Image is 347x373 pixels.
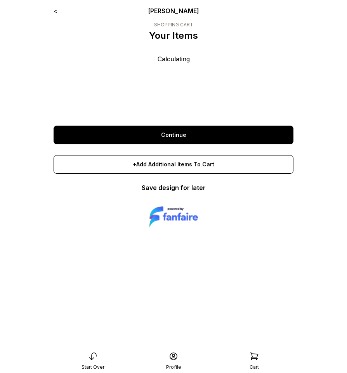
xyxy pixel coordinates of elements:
[54,7,57,15] a: <
[54,155,293,174] div: +Add Additional Items To Cart
[149,22,198,28] div: SHOPPING CART
[149,205,198,228] img: logo
[250,364,259,370] div: Cart
[102,6,246,16] div: [PERSON_NAME]
[149,29,198,42] p: Your Items
[54,54,293,116] div: Calculating
[166,364,181,370] div: Profile
[54,126,293,144] a: Continue
[82,364,104,370] div: Start Over
[142,184,206,192] a: Save design for later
